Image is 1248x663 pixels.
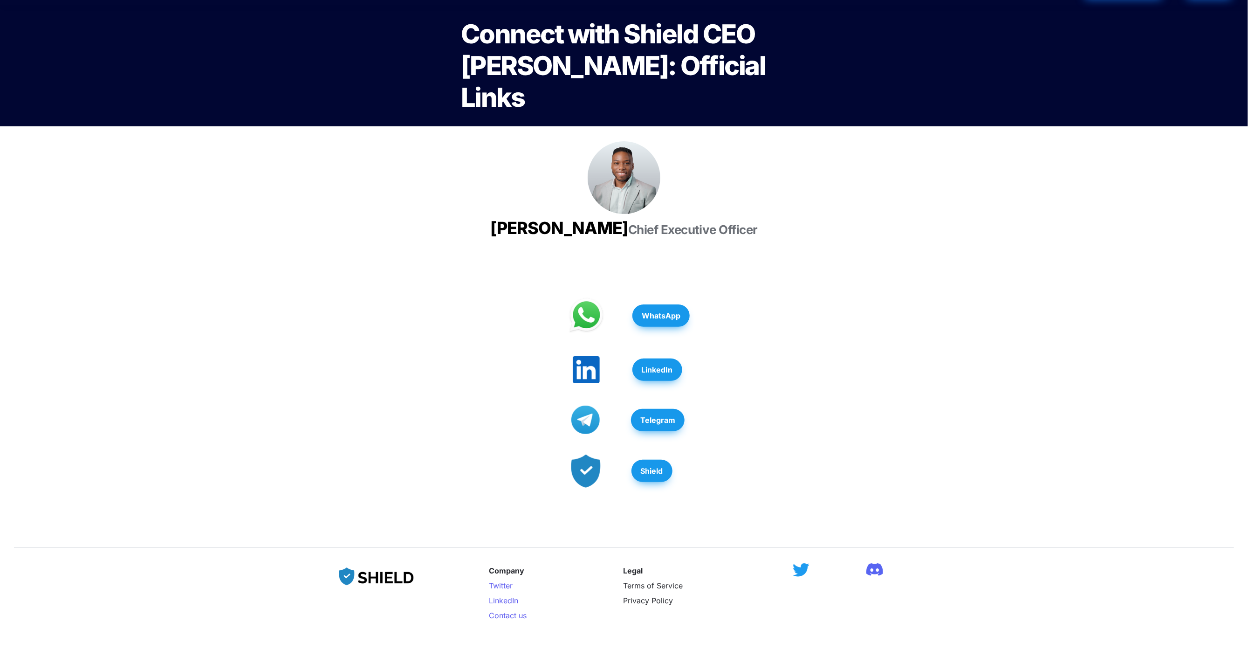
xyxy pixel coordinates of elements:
button: Telegram [631,409,685,431]
a: Terms of Service [623,581,683,590]
strong: Telegram [640,415,675,425]
a: Twitter [489,581,513,590]
strong: WhatsApp [642,311,680,320]
a: Telegram [631,404,685,436]
strong: Shield [641,466,663,476]
strong: Company [489,566,524,575]
a: LinkedIn [632,354,682,386]
a: Privacy Policy [623,596,673,605]
span: [PERSON_NAME] [490,218,628,238]
button: WhatsApp [632,304,690,327]
a: LinkedIn [489,596,518,605]
span: Connect with Shield CEO [PERSON_NAME]: Official Links [461,18,770,113]
strong: LinkedIn [642,365,673,374]
button: LinkedIn [632,359,682,381]
a: Contact us [489,611,527,620]
a: Shield [631,455,672,487]
span: Chief Executive Officer [628,222,758,237]
button: Shield [631,460,672,482]
strong: Legal [623,566,643,575]
a: WhatsApp [632,300,690,331]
